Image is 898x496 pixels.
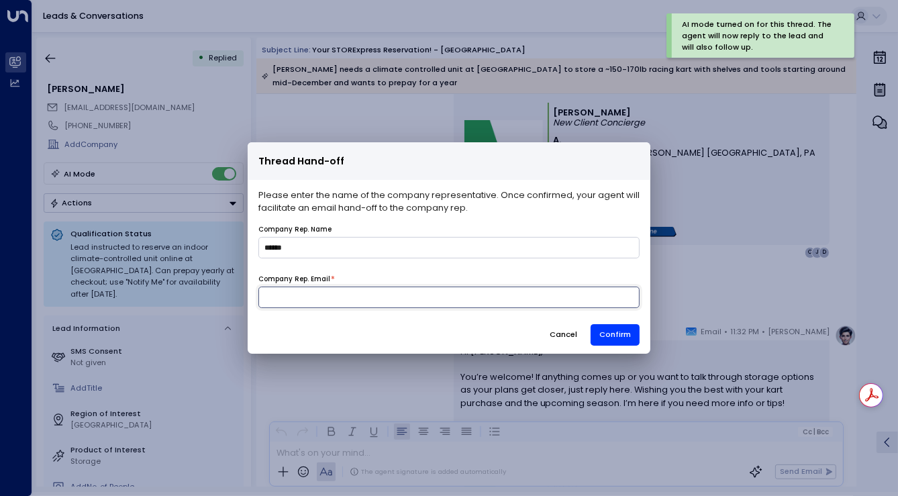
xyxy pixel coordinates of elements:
p: Please enter the name of the company representative. Once confirmed, your agent will facilitate a... [258,189,640,214]
button: Cancel [540,324,587,346]
button: Confirm [591,324,640,346]
label: Company Rep. Name [258,225,332,234]
div: AI mode turned on for this thread. The agent will now reply to the lead and will also follow up. [682,19,834,52]
span: Thread Hand-off [258,154,344,169]
label: Company Rep. Email [258,275,330,284]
